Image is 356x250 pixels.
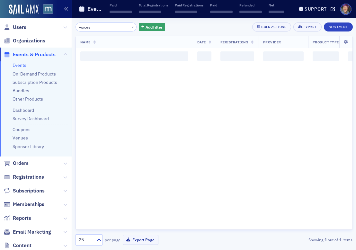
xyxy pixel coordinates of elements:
[79,237,93,243] div: 25
[197,51,211,61] span: ‌
[13,37,45,44] span: Organizations
[340,4,352,15] span: Profile
[265,237,353,243] div: Showing out of items
[4,51,56,58] a: Events & Products
[4,160,29,167] a: Orders
[13,51,56,58] span: Events & Products
[313,40,339,44] span: Product Type
[105,237,120,243] label: per page
[4,187,45,194] a: Subscriptions
[13,215,31,222] span: Reports
[139,23,165,31] button: AddFilter
[4,228,51,236] a: Email Marketing
[313,51,339,61] span: ‌
[263,40,281,44] span: Provider
[13,116,49,121] a: Survey Dashboard
[43,4,53,14] img: SailAMX
[305,6,327,12] div: Support
[210,3,233,7] p: Paid
[338,237,343,243] strong: 1
[263,51,304,61] span: ‌
[175,3,203,7] p: Paid Registrations
[4,242,31,249] a: Content
[4,174,44,181] a: Registrations
[4,37,45,44] a: Organizations
[239,3,262,7] p: Refunded
[4,24,26,31] a: Users
[323,237,328,243] strong: 1
[123,235,158,245] button: Export Page
[324,23,353,29] a: New Event
[220,51,254,61] span: ‌
[13,96,43,102] a: Other Products
[76,22,137,31] input: Search…
[110,11,132,13] span: ‌
[252,22,291,31] button: Bulk Actions
[304,25,317,29] div: Export
[210,11,233,13] span: ‌
[239,11,262,13] span: ‌
[4,201,44,208] a: Memberships
[13,71,56,77] a: On-Demand Products
[87,5,104,13] h1: Events
[324,22,353,31] button: New Event
[13,127,31,132] a: Coupons
[293,22,321,31] button: Export
[13,187,45,194] span: Subscriptions
[9,4,39,15] img: SailAMX
[80,51,188,61] span: ‌
[39,4,53,15] a: View Homepage
[13,242,31,249] span: Content
[13,201,44,208] span: Memberships
[13,62,26,68] a: Events
[269,3,291,7] p: Net
[13,88,29,94] a: Bundles
[139,11,161,13] span: ‌
[261,25,286,29] div: Bulk Actions
[139,3,168,7] p: Total Registrations
[220,40,248,44] span: Registrations
[130,24,136,30] button: ×
[13,228,51,236] span: Email Marketing
[110,3,132,7] p: Paid
[13,174,44,181] span: Registrations
[13,144,44,149] a: Sponsor Library
[13,160,29,167] span: Orders
[13,135,28,141] a: Venues
[146,24,163,30] span: Add Filter
[197,40,206,44] span: Date
[269,11,291,13] span: ‌
[13,107,34,113] a: Dashboard
[175,11,197,13] span: ‌
[80,40,91,44] span: Name
[13,24,26,31] span: Users
[13,79,57,85] a: Subscription Products
[4,215,31,222] a: Reports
